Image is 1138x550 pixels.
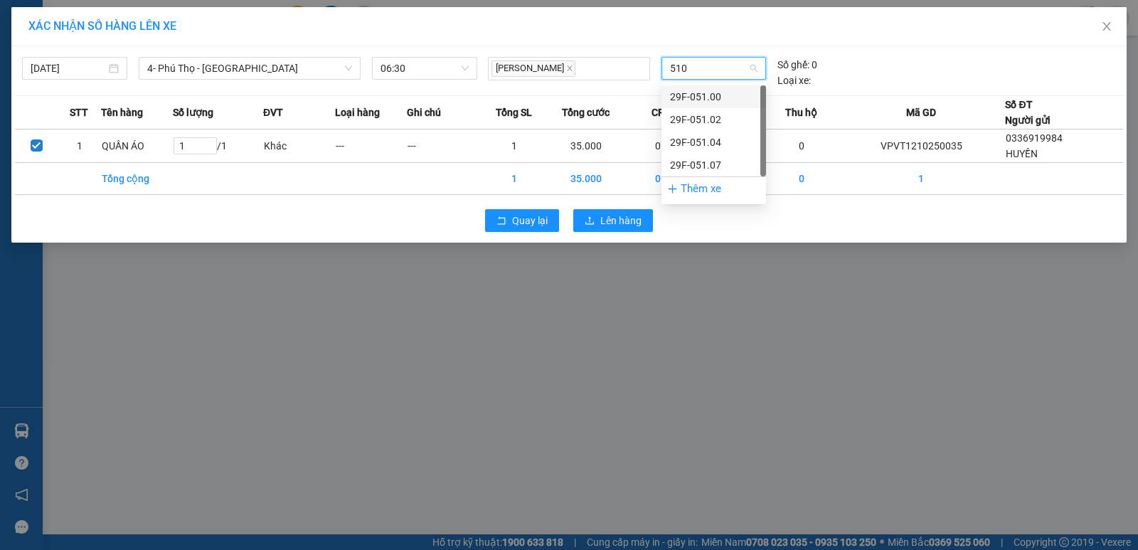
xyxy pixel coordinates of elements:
[101,129,173,163] td: QUẦN ÁO
[479,163,551,195] td: 1
[407,105,441,120] span: Ghi chú
[622,129,694,163] td: 0
[1101,21,1112,32] span: close
[622,163,694,195] td: 0
[173,129,263,163] td: / 1
[670,89,757,105] div: 29F-051.00
[335,129,407,163] td: ---
[381,58,469,79] span: 06:30
[777,57,817,73] div: 0
[585,216,595,227] span: upload
[28,19,176,33] span: XÁC NHẬN SỐ HÀNG LÊN XE
[765,163,837,195] td: 0
[263,105,283,120] span: ĐVT
[661,108,766,131] div: 29F-051.02
[777,73,811,88] span: Loại xe:
[491,60,575,77] span: [PERSON_NAME]
[573,209,653,232] button: uploadLên hàng
[1006,132,1063,144] span: 0336919984
[661,85,766,108] div: 29F-051.00
[263,129,335,163] td: Khác
[407,129,479,163] td: ---
[1006,148,1038,159] span: HUYỀN
[479,129,551,163] td: 1
[1005,97,1051,128] div: Số ĐT Người gửi
[512,213,548,228] span: Quay lại
[837,163,1005,195] td: 1
[670,112,757,127] div: 29F-051.02
[652,105,664,120] span: CR
[485,209,559,232] button: rollbackQuay lại
[837,129,1005,163] td: VPVT1210250035
[58,129,102,163] td: 1
[496,216,506,227] span: rollback
[765,129,837,163] td: 0
[667,184,678,194] span: plus
[777,57,809,73] span: Số ghế:
[670,134,757,150] div: 29F-051.04
[670,157,757,173] div: 29F-051.07
[101,163,173,195] td: Tổng cộng
[566,65,573,72] span: close
[785,105,817,120] span: Thu hộ
[335,105,380,120] span: Loại hàng
[496,105,532,120] span: Tổng SL
[551,129,622,163] td: 35.000
[600,213,642,228] span: Lên hàng
[661,131,766,154] div: 29F-051.04
[31,60,106,76] input: 13/10/2025
[70,105,88,120] span: STT
[101,105,143,120] span: Tên hàng
[661,154,766,176] div: 29F-051.07
[906,105,936,120] span: Mã GD
[344,64,353,73] span: down
[147,58,352,79] span: 4- Phú Thọ - Ga
[661,176,766,201] div: Thêm xe
[562,105,610,120] span: Tổng cước
[1087,7,1127,47] button: Close
[551,163,622,195] td: 35.000
[173,105,213,120] span: Số lượng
